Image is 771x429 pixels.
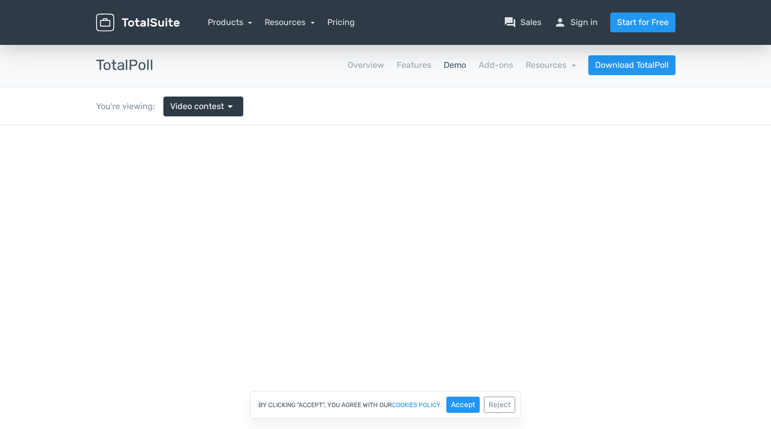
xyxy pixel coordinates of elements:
a: Features [397,59,431,71]
a: Download TotalPoll [588,55,675,75]
button: Reject [484,397,515,413]
span: arrow_drop_down [224,100,236,113]
h3: TotalPoll [96,57,153,74]
a: Overview [348,59,384,71]
a: personSign in [554,16,598,29]
span: Video contest [170,100,224,113]
button: Accept [446,397,480,413]
a: Demo [444,59,466,71]
a: Start for Free [610,13,675,32]
a: Products [208,17,253,27]
a: cookies policy [392,402,441,408]
div: You're viewing: [96,100,163,113]
img: TotalSuite for WordPress [96,14,180,32]
span: person [554,16,566,29]
a: Video contest arrow_drop_down [163,97,243,116]
span: question_answer [504,16,516,29]
a: Resources [265,17,315,27]
a: Add-ons [479,59,513,71]
a: Resources [526,60,576,70]
div: By clicking "Accept", you agree with our . [250,391,521,419]
a: Pricing [327,16,355,29]
a: question_answerSales [504,16,541,29]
